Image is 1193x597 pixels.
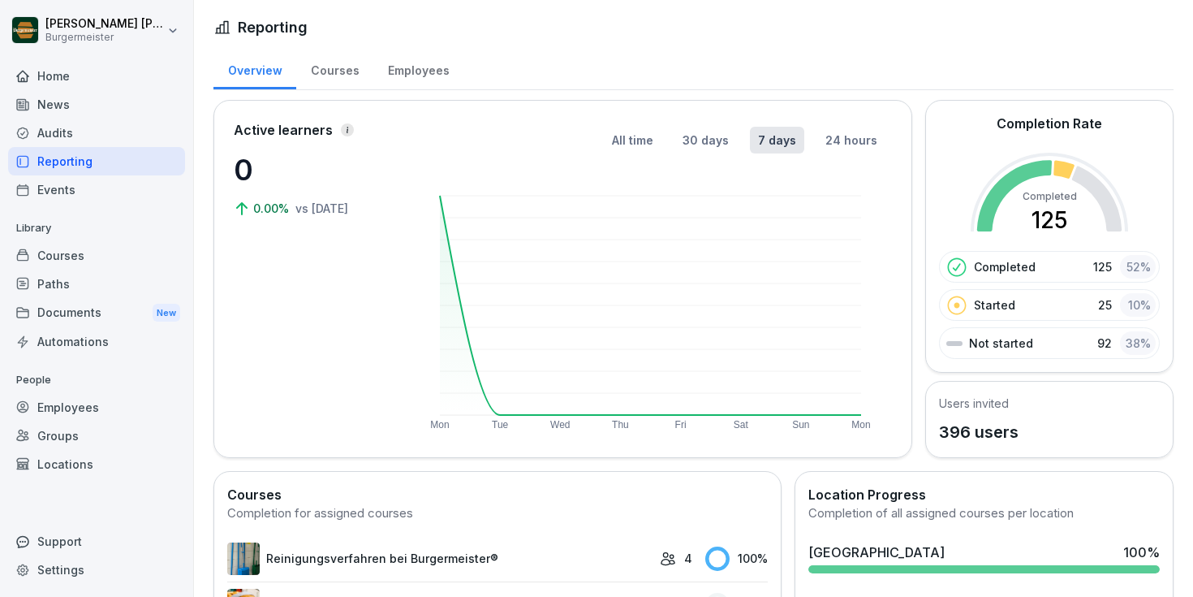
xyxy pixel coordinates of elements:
[45,17,164,31] p: [PERSON_NAME] [PERSON_NAME]
[684,550,692,567] p: 4
[808,543,945,562] div: [GEOGRAPHIC_DATA]
[8,147,185,175] a: Reporting
[808,485,1160,504] h2: Location Progress
[1123,543,1160,562] div: 100 %
[234,148,396,192] p: 0
[939,395,1019,412] h5: Users invited
[8,298,185,328] a: DocumentsNew
[373,48,463,89] a: Employees
[734,419,749,430] text: Sat
[234,120,333,140] p: Active learners
[1120,255,1156,279] div: 52 %
[8,422,185,450] a: Groups
[430,419,449,430] text: Mon
[8,90,185,119] a: News
[674,127,737,154] button: 30 days
[227,485,768,504] h2: Courses
[8,175,185,204] a: Events
[1120,293,1156,317] div: 10 %
[974,258,1036,275] p: Completed
[974,296,1015,314] p: Started
[997,114,1102,133] h2: Completion Rate
[851,419,870,430] text: Mon
[8,393,185,422] a: Employees
[550,419,570,430] text: Wed
[8,450,185,478] a: Locations
[8,298,185,328] div: Documents
[675,419,687,430] text: Fri
[792,419,809,430] text: Sun
[296,48,373,89] a: Courses
[8,270,185,298] a: Paths
[969,335,1033,352] p: Not started
[1093,258,1112,275] p: 125
[1098,296,1112,314] p: 25
[8,119,185,147] a: Audits
[1097,335,1112,352] p: 92
[213,48,296,89] a: Overview
[253,200,292,217] p: 0.00%
[8,62,185,90] a: Home
[808,504,1160,523] div: Completion of all assigned courses per location
[817,127,885,154] button: 24 hours
[238,16,308,38] h1: Reporting
[227,504,768,523] div: Completion for assigned courses
[1120,331,1156,355] div: 38 %
[604,127,661,154] button: All time
[295,200,348,217] p: vs [DATE]
[227,543,260,575] img: koo5icv7lj8zr1vdtkxmkv8m.png
[8,367,185,393] p: People
[8,527,185,556] div: Support
[705,547,768,571] div: 100 %
[750,127,804,154] button: 7 days
[153,304,180,322] div: New
[492,419,509,430] text: Tue
[802,536,1166,580] a: [GEOGRAPHIC_DATA]100%
[8,215,185,241] p: Library
[8,327,185,356] a: Automations
[8,556,185,584] a: Settings
[612,419,629,430] text: Thu
[939,420,1019,444] p: 396 users
[227,543,652,575] a: Reinigungsverfahren bei Burgermeister®
[45,32,164,43] p: Burgermeister
[8,241,185,270] a: Courses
